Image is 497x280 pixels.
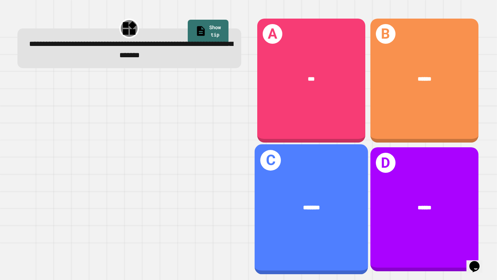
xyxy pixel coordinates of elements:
[188,20,228,44] a: Show tip
[263,24,282,44] h1: A
[376,153,395,172] h1: D
[260,150,281,171] h1: C
[376,24,395,44] h1: B
[466,251,490,273] iframe: chat widget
